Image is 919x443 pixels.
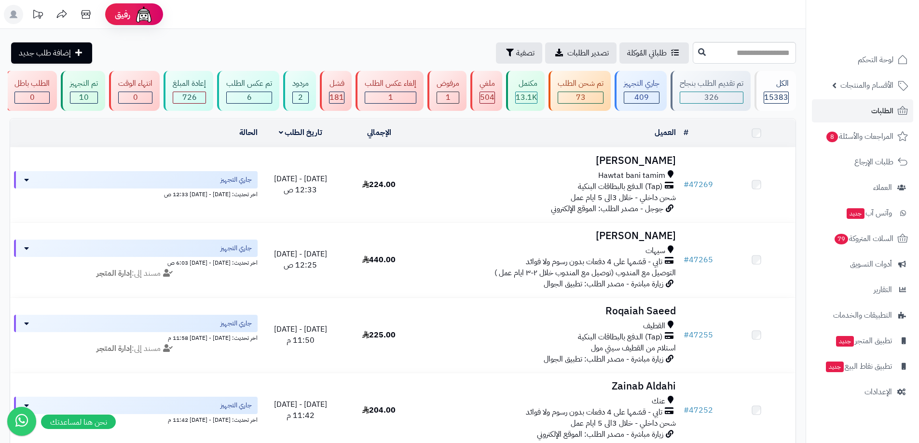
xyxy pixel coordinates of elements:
span: التوصيل مع المندوب (توصيل مع المندوب خلال ٢-٣ ايام عمل ) [494,267,676,279]
a: انتهاء الوقت 0 [107,71,162,111]
div: مسند إلى: [7,268,265,279]
span: 79 [835,234,848,244]
a: #47252 [684,404,713,416]
span: [DATE] - [DATE] 12:33 ص [274,173,327,196]
a: تم التجهيز 10 [59,71,107,111]
div: 726 [173,92,206,103]
h3: [PERSON_NAME] [422,155,676,166]
a: العملاء [812,176,913,199]
a: مرفوض 1 [425,71,468,111]
a: لوحة التحكم [812,48,913,71]
a: ملغي 504 [468,71,504,111]
div: 1 [365,92,416,103]
div: الكل [764,78,789,89]
span: 73 [576,92,586,103]
span: # [684,404,689,416]
a: تاريخ الطلب [279,127,323,138]
div: مكتمل [515,78,537,89]
h3: Zainab Aldahi [422,381,676,392]
span: شحن داخلي - خلال 3الى 5 ايام عمل [571,417,676,429]
a: التطبيقات والخدمات [812,304,913,327]
span: السلات المتروكة [834,232,893,245]
span: الأقسام والمنتجات [840,79,893,92]
a: أدوات التسويق [812,253,913,276]
div: 10 [70,92,97,103]
div: مرفوض [437,78,459,89]
div: 2 [293,92,308,103]
span: 225.00 [362,329,396,341]
span: رفيق [115,9,130,20]
div: اخر تحديث: [DATE] - [DATE] 11:58 م [14,332,258,342]
a: السلات المتروكة79 [812,227,913,250]
span: # [684,329,689,341]
span: 440.00 [362,254,396,266]
div: تم التجهيز [70,78,98,89]
div: اخر تحديث: [DATE] - [DATE] 11:42 م [14,414,258,424]
a: مكتمل 13.1K [504,71,547,111]
span: وآتس آب [846,206,892,220]
span: زيارة مباشرة - مصدر الطلب: تطبيق الجوال [544,278,663,290]
span: 181 [329,92,344,103]
div: 6 [227,92,272,103]
span: تصدير الطلبات [567,47,609,59]
h3: [PERSON_NAME] [422,230,676,242]
span: 2 [298,92,303,103]
span: تطبيق نقاط البيع [825,360,892,373]
span: تابي - قسّمها على 4 دفعات بدون رسوم ولا فوائد [526,256,662,268]
a: طلباتي المُوكلة [619,42,689,64]
span: استلام من القطيف سيتي مول [591,342,676,354]
strong: إدارة المتجر [96,343,132,354]
span: 224.00 [362,179,396,190]
div: اخر تحديث: [DATE] - [DATE] 12:33 ص [14,188,258,199]
span: [DATE] - [DATE] 11:50 م [274,323,327,346]
span: جاري التجهيز [220,243,252,253]
span: 726 [182,92,197,103]
a: إضافة طلب جديد [11,42,92,64]
span: لوحة التحكم [858,53,893,67]
div: مردود [292,78,309,89]
a: تم شحن الطلب 73 [547,71,613,111]
span: جديد [826,362,844,372]
h3: Roqaiah Saeed [422,306,676,317]
span: الإعدادات [864,385,892,399]
span: 8 [826,132,838,142]
span: جاري التجهيز [220,175,252,185]
span: العملاء [873,181,892,194]
span: جديد [847,208,864,219]
a: مردود 2 [281,71,318,111]
a: الطلبات [812,99,913,122]
a: إلغاء عكس الطلب 1 [354,71,425,111]
span: المراجعات والأسئلة [825,130,893,143]
a: الكل15383 [753,71,798,111]
div: مسند إلى: [7,343,265,354]
a: المراجعات والأسئلة8 [812,125,913,148]
span: زيارة مباشرة - مصدر الطلب: تطبيق الجوال [544,353,663,365]
div: انتهاء الوقت [118,78,152,89]
a: #47269 [684,179,713,190]
span: تطبيق المتجر [835,334,892,348]
span: أدوات التسويق [850,257,892,271]
a: تحديثات المنصة [26,5,50,27]
div: 73 [558,92,603,103]
a: الطلب باطل 0 [3,71,59,111]
div: إعادة المبلغ [173,78,206,89]
span: جوجل - مصدر الطلب: الموقع الإلكتروني [551,203,663,215]
span: إضافة طلب جديد [19,47,71,59]
span: 326 [704,92,719,103]
span: [DATE] - [DATE] 11:42 م [274,399,327,421]
a: الإجمالي [367,127,391,138]
a: الإعدادات [812,380,913,403]
span: 13.1K [516,92,537,103]
a: تطبيق المتجرجديد [812,329,913,352]
span: الطلبات [871,104,893,118]
a: #47265 [684,254,713,266]
span: Hawtat bani tamim [598,170,665,181]
img: ai-face.png [134,5,153,24]
span: 10 [79,92,89,103]
span: عنك [652,396,665,407]
span: 504 [480,92,494,103]
div: 13144 [516,92,537,103]
div: 0 [15,92,49,103]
